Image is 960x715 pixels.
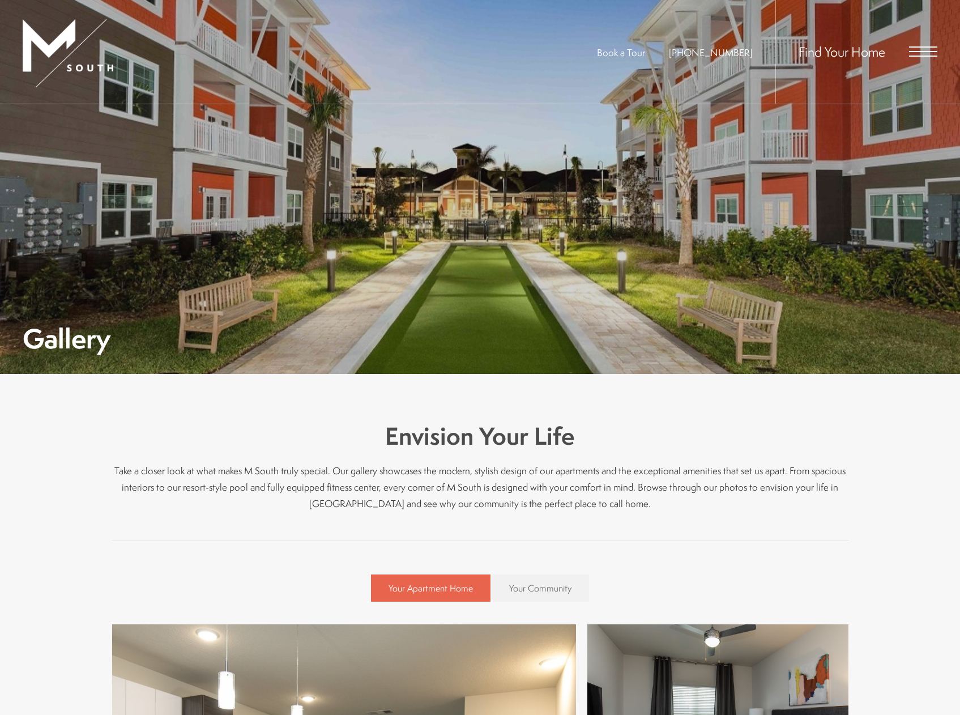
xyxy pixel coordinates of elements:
[799,42,885,61] a: Find Your Home
[597,46,645,59] a: Book a Tour
[23,326,110,351] h1: Gallery
[669,46,753,59] a: Call Us at 813-570-8014
[112,419,848,453] h3: Envision Your Life
[371,574,490,602] a: Your Apartment Home
[492,574,589,602] a: Your Community
[669,46,753,59] span: [PHONE_NUMBER]
[23,19,113,87] img: MSouth
[909,46,937,57] button: Open Menu
[389,582,473,594] span: Your Apartment Home
[112,462,848,512] p: Take a closer look at what makes M South truly special. Our gallery showcases the modern, stylish...
[509,582,571,594] span: Your Community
